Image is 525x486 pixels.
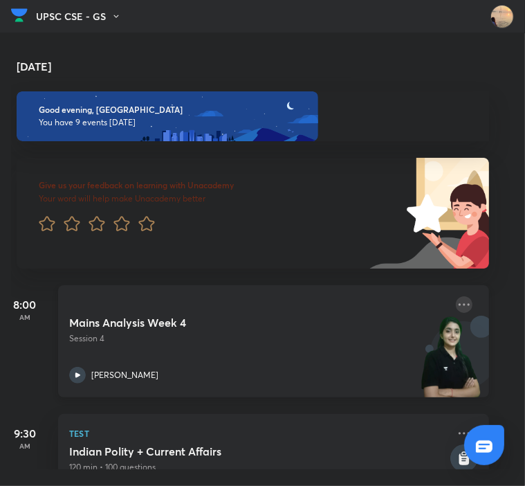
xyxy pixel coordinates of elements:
[39,193,357,204] p: Your word will help make Unacademy better
[39,105,467,115] h6: Good evening, [GEOGRAPHIC_DATA]
[69,425,448,442] p: Test
[69,461,448,474] p: 120 min • 100 questions
[39,180,357,190] h6: Give us your feedback on learning with Unacademy
[69,444,448,458] h5: Indian Polity + Current Affairs
[39,117,467,128] p: You have 9 events [DATE]
[69,332,448,345] p: Session 4
[17,61,503,72] h4: [DATE]
[36,6,129,27] button: UPSC CSE - GS
[91,369,158,381] p: [PERSON_NAME]
[360,158,489,269] img: feedback_image
[413,316,489,411] img: unacademy
[69,316,241,330] h5: Mains Analysis Week 4
[490,5,514,28] img: Snatashree Punyatoya
[11,5,28,26] img: Company Logo
[11,5,28,29] a: Company Logo
[17,91,318,141] img: evening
